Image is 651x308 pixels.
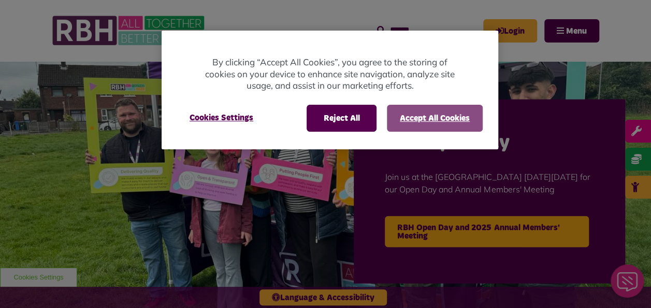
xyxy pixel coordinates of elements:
button: Reject All [307,105,377,132]
div: Cookie banner [162,31,498,149]
button: Accept All Cookies [387,105,483,132]
div: Close Web Assistant [6,3,39,36]
div: Privacy [162,31,498,149]
p: By clicking “Accept All Cookies”, you agree to the storing of cookies on your device to enhance s... [203,57,457,92]
button: Cookies Settings [177,105,266,131]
